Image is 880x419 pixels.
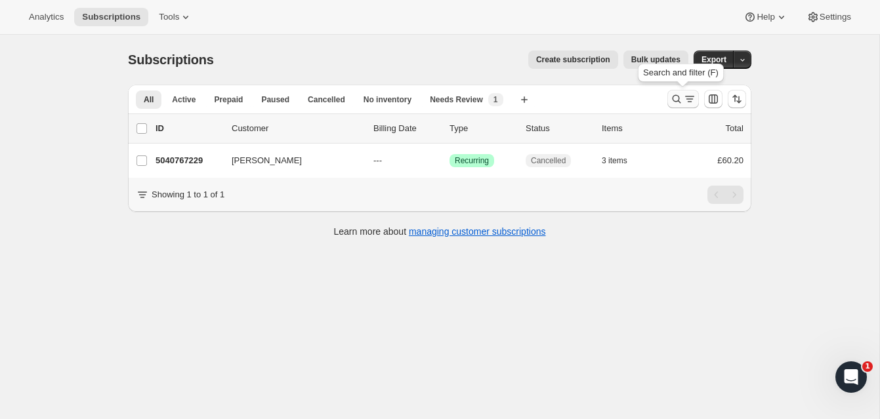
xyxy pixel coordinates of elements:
[261,94,289,105] span: Paused
[667,90,699,108] button: Search and filter results
[707,186,744,204] nav: Pagination
[602,151,642,170] button: 3 items
[728,90,746,108] button: Sort the results
[493,94,498,105] span: 1
[156,154,221,167] p: 5040767229
[156,151,744,170] div: 5040767229[PERSON_NAME]---SuccessRecurringCancelled3 items£60.20
[334,225,546,238] p: Learn more about
[308,94,345,105] span: Cancelled
[631,54,681,65] span: Bulk updates
[450,122,515,135] div: Type
[159,12,179,22] span: Tools
[373,122,439,135] p: Billing Date
[152,188,224,201] p: Showing 1 to 1 of 1
[156,122,744,135] div: IDCustomerBilling DateTypeStatusItemsTotal
[704,90,723,108] button: Customize table column order and visibility
[757,12,774,22] span: Help
[156,122,221,135] p: ID
[232,154,302,167] span: [PERSON_NAME]
[862,361,873,372] span: 1
[623,50,688,69] button: Bulk updates
[224,150,355,171] button: [PERSON_NAME]
[82,12,140,22] span: Subscriptions
[364,94,411,105] span: No inventory
[602,122,667,135] div: Items
[694,50,734,69] button: Export
[430,94,483,105] span: Needs Review
[373,155,382,165] span: ---
[702,54,726,65] span: Export
[514,90,535,109] button: Create new view
[455,155,489,166] span: Recurring
[21,8,72,26] button: Analytics
[736,8,795,26] button: Help
[717,155,744,165] span: £60.20
[29,12,64,22] span: Analytics
[128,52,214,67] span: Subscriptions
[531,155,566,166] span: Cancelled
[528,50,618,69] button: Create subscription
[726,122,744,135] p: Total
[799,8,859,26] button: Settings
[526,122,591,135] p: Status
[151,8,200,26] button: Tools
[144,94,154,105] span: All
[214,94,243,105] span: Prepaid
[602,155,627,166] span: 3 items
[835,361,867,393] iframe: Intercom live chat
[409,226,546,237] a: managing customer subscriptions
[74,8,148,26] button: Subscriptions
[232,122,363,135] p: Customer
[172,94,196,105] span: Active
[536,54,610,65] span: Create subscription
[820,12,851,22] span: Settings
